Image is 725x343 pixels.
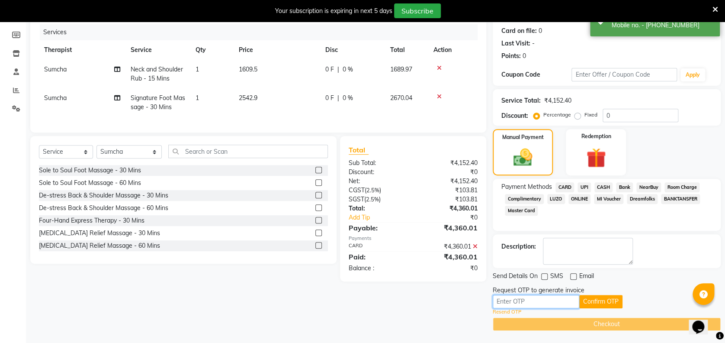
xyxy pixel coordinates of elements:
div: Sole to Soul Foot Massage - 60 Mins [39,178,141,188]
div: [MEDICAL_DATA] Relief Massage - 60 Mins [39,241,160,250]
div: De-stress Back & Shoulder Massage - 30 Mins [39,191,168,200]
div: Payments [349,235,478,242]
span: 1689.97 [390,65,412,73]
iframe: chat widget [689,308,716,334]
div: Your subscription is expiring in next 5 days [275,6,392,16]
span: 1609.5 [239,65,257,73]
label: Manual Payment [502,133,544,141]
div: ( ) [342,186,413,195]
div: Service Total: [501,96,541,105]
span: 0 % [343,94,353,103]
div: ₹4,152.40 [413,177,484,186]
button: Apply [680,68,705,81]
span: NearBuy [636,182,661,192]
div: Card on file: [501,26,537,36]
div: ( ) [342,195,413,204]
button: Subscribe [394,3,441,18]
div: Sole to Soul Foot Massage - 30 Mins [39,166,141,175]
div: ₹4,360.01 [413,242,484,251]
span: 2670.04 [390,94,412,102]
div: Total: [342,204,413,213]
div: Net: [342,177,413,186]
span: 2542.9 [239,94,257,102]
span: CASH [594,182,613,192]
span: SGST [349,195,364,203]
div: ₹4,360.01 [413,204,484,213]
input: Enter OTP [493,295,579,308]
span: Neck and Shoulder Rub - 15 Mins [131,65,183,82]
img: _cash.svg [507,146,538,168]
div: Request OTP to generate invoice [493,286,584,295]
a: Resend OTP [493,308,521,316]
span: 0 F [325,65,334,74]
div: 0 [539,26,542,36]
input: Enter Offer / Coupon Code [571,68,677,81]
div: CARD [342,242,413,251]
span: Master Card [505,206,538,216]
div: Last Visit: [501,39,530,48]
span: 0 F [325,94,334,103]
span: Signature Foot Massage - 30 Mins [131,94,185,111]
div: Services [40,24,484,40]
span: ONLINE [568,194,591,204]
div: ₹4,360.01 [413,252,484,262]
div: Payable: [342,223,413,233]
div: Paid: [342,252,413,262]
span: Email [579,272,594,282]
span: CGST [349,186,365,194]
span: UPI [577,182,591,192]
div: Sub Total: [342,159,413,168]
span: 1 [196,65,199,73]
span: BANKTANSFER [661,194,700,204]
label: Percentage [543,111,571,119]
span: Send Details On [493,272,538,282]
span: Sumcha [44,94,67,102]
div: [MEDICAL_DATA] Relief Massage - 30 Mins [39,229,160,238]
div: Four-Hand Express Therapy - 30 Mins [39,216,144,225]
span: 1 [196,94,199,102]
span: 2.5% [366,187,379,194]
div: Discount: [342,168,413,177]
button: Confirm OTP [579,295,622,308]
div: ₹103.81 [413,195,484,204]
span: Total [349,146,369,155]
span: 0 % [343,65,353,74]
th: Disc [320,40,385,60]
div: Points: [501,52,521,61]
a: Add Tip [342,213,425,222]
span: Complimentary [505,194,544,204]
div: ₹0 [425,213,484,222]
div: De-stress Back & Shoulder Massage - 60 Mins [39,204,168,213]
label: Fixed [584,111,597,119]
div: ₹0 [413,264,484,273]
div: ₹0 [413,168,484,177]
div: ₹103.81 [413,186,484,195]
span: Bank [616,182,633,192]
span: SMS [550,272,563,282]
span: | [337,65,339,74]
label: Redemption [581,133,611,140]
span: CARD [555,182,574,192]
div: Balance : [342,264,413,273]
th: Action [428,40,478,60]
span: MI Voucher [594,194,623,204]
span: | [337,94,339,103]
div: 0 [523,52,526,61]
input: Search or Scan [168,145,328,158]
div: ₹4,152.40 [544,96,571,105]
div: ₹4,360.01 [413,223,484,233]
div: Description: [501,242,536,251]
th: Service [125,40,190,60]
div: - [532,39,535,48]
span: Dreamfolks [627,194,658,204]
th: Therapist [39,40,125,60]
div: Coupon Code [501,70,571,79]
div: Discount: [501,111,528,120]
th: Total [385,40,428,60]
div: ₹4,152.40 [413,159,484,168]
img: _gift.svg [580,146,612,170]
span: LUZO [547,194,565,204]
th: Price [234,40,320,60]
span: Payment Methods [501,182,552,191]
span: Room Charge [664,182,699,192]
